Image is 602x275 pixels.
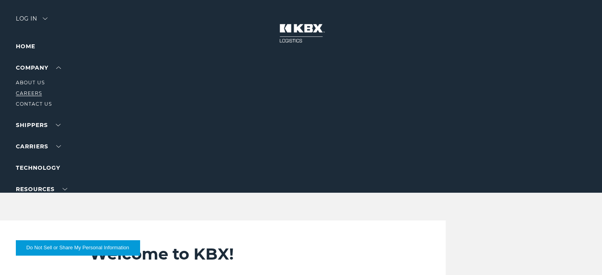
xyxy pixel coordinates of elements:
a: About Us [16,80,45,85]
a: RESOURCES [16,186,67,193]
a: Careers [16,90,42,96]
div: Log in [16,16,47,27]
img: kbx logo [272,16,331,51]
a: Company [16,64,61,71]
a: Carriers [16,143,61,150]
a: Technology [16,164,60,171]
a: Contact Us [16,101,52,107]
h2: Welcome to KBX! [89,244,414,264]
a: Home [16,43,35,50]
button: Do Not Sell or Share My Personal Information [16,240,140,255]
a: SHIPPERS [16,121,61,129]
iframe: Chat Widget [562,237,602,275]
img: arrow [43,17,47,20]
